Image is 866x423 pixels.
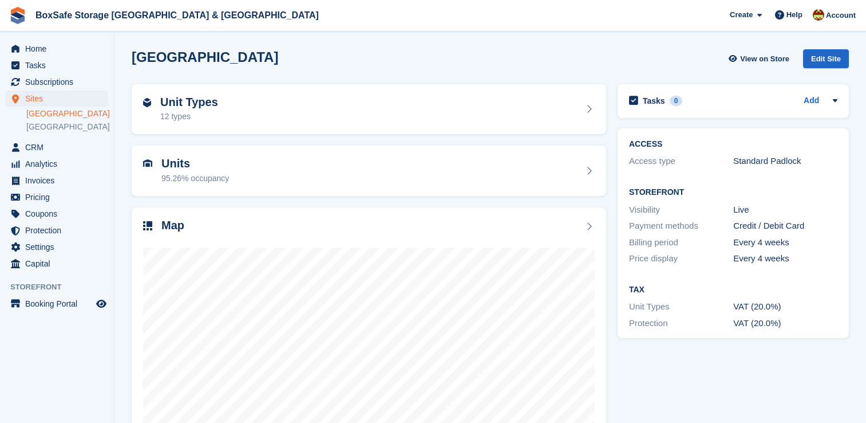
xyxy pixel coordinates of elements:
a: menu [6,206,108,222]
a: menu [6,296,108,312]
a: [GEOGRAPHIC_DATA] [26,108,108,119]
span: Help [786,9,802,21]
a: menu [6,222,108,238]
a: Edit Site [803,49,849,73]
h2: Unit Types [160,96,218,109]
img: map-icn-33ee37083ee616e46c38cad1a60f524a97daa1e2b2c8c0bc3eb3415660979fc1.svg [143,221,152,230]
span: Home [25,41,94,57]
a: menu [6,91,108,107]
a: menu [6,139,108,155]
h2: Map [161,219,184,232]
div: Protection [629,317,733,330]
div: 95.26% occupancy [161,173,229,185]
h2: ACCESS [629,140,837,149]
a: menu [6,173,108,189]
span: Account [826,10,856,21]
img: unit-icn-7be61d7bf1b0ce9d3e12c5938cc71ed9869f7b940bace4675aadf7bd6d80202e.svg [143,159,152,167]
span: CRM [25,139,94,155]
img: stora-icon-8386f47178a22dfd0bd8f6a31ec36ba5ce8667c1dd55bd0f319d3a0aa187defe.svg [9,7,26,24]
div: Edit Site [803,49,849,68]
span: Coupons [25,206,94,222]
div: Live [733,203,837,217]
img: unit-type-icn-2b2737a686de81e16bb02015468b77c625bbabd49415b5ef34ead5e3b44a266d.svg [143,98,151,107]
span: Analytics [25,156,94,172]
div: 12 types [160,111,218,123]
div: VAT (20.0%) [733,317,837,330]
span: Protection [25,222,94,238]
img: Kim [813,9,824,21]
a: Unit Types 12 types [132,84,606,135]
a: Add [804,95,819,108]
span: Tasks [25,57,94,73]
div: 0 [670,96,683,106]
div: Visibility [629,203,733,217]
div: VAT (20.0%) [733,300,837,314]
h2: Tax [629,285,837,295]
div: Unit Types [629,300,733,314]
div: Payment methods [629,220,733,233]
a: menu [6,239,108,255]
span: Booking Portal [25,296,94,312]
a: Units 95.26% occupancy [132,146,606,196]
span: Pricing [25,189,94,205]
a: View on Store [727,49,794,68]
span: Create [730,9,753,21]
a: menu [6,41,108,57]
a: menu [6,189,108,205]
a: menu [6,156,108,172]
a: BoxSafe Storage [GEOGRAPHIC_DATA] & [GEOGRAPHIC_DATA] [31,6,323,25]
div: Credit / Debit Card [733,220,837,233]
div: Every 4 weeks [733,236,837,249]
a: Preview store [94,297,108,311]
a: menu [6,74,108,90]
span: Invoices [25,173,94,189]
div: Every 4 weeks [733,252,837,265]
h2: Units [161,157,229,170]
h2: Tasks [643,96,665,106]
h2: [GEOGRAPHIC_DATA] [132,49,278,65]
a: [GEOGRAPHIC_DATA] [26,122,108,132]
h2: Storefront [629,188,837,197]
span: Storefront [10,281,114,293]
div: Price display [629,252,733,265]
div: Access type [629,155,733,168]
span: Subscriptions [25,74,94,90]
div: Billing period [629,236,733,249]
div: Standard Padlock [733,155,837,168]
a: menu [6,57,108,73]
span: View on Store [740,53,789,65]
span: Sites [25,91,94,107]
span: Settings [25,239,94,255]
span: Capital [25,256,94,272]
a: menu [6,256,108,272]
